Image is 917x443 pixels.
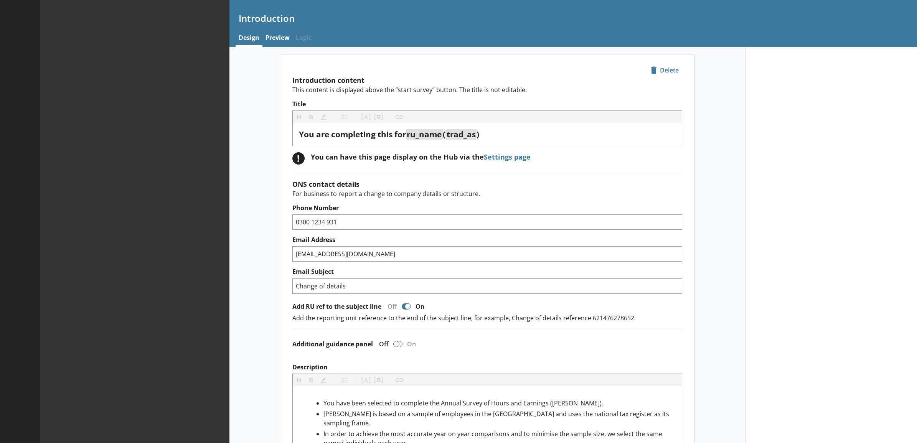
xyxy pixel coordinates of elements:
[404,340,422,348] div: On
[447,129,476,140] span: trad_as
[292,86,682,94] p: This content is displayed above the “start survey” button. The title is not editable.
[239,12,908,24] h1: Introduction
[262,30,293,47] a: Preview
[323,399,603,407] span: You have been selected to complete the Annual Survey of Hours and Earnings ([PERSON_NAME]).
[407,129,442,140] span: ru_name
[412,302,430,311] div: On
[292,152,305,165] div: !
[292,189,682,198] p: For business to report a change to company details or structure.
[292,236,682,244] label: Email Address
[292,204,682,212] label: Phone Number
[292,340,373,348] label: Additional guidance panel
[311,152,531,161] div: You can have this page display on the Hub via the
[292,100,682,108] label: Title
[648,64,682,76] span: Delete
[647,64,682,77] button: Delete
[477,129,479,140] span: )
[292,76,682,85] h2: Introduction content
[292,268,682,276] label: Email Subject
[236,30,262,47] a: Design
[484,152,531,161] a: Settings page
[292,180,682,189] h2: ONS contact details
[299,129,406,140] span: You are completing this for
[299,129,676,140] div: Title
[292,314,682,322] p: Add the reporting unit reference to the end of the subject line, for example, Change of details r...
[373,340,392,348] div: Off
[381,302,400,311] div: Off
[292,363,682,371] label: Description
[443,129,445,140] span: (
[323,410,671,427] span: [PERSON_NAME] is based on a sample of employees in the [GEOGRAPHIC_DATA] and uses the national ta...
[292,303,381,311] label: Add RU ref to the subject line
[293,30,315,47] span: Logic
